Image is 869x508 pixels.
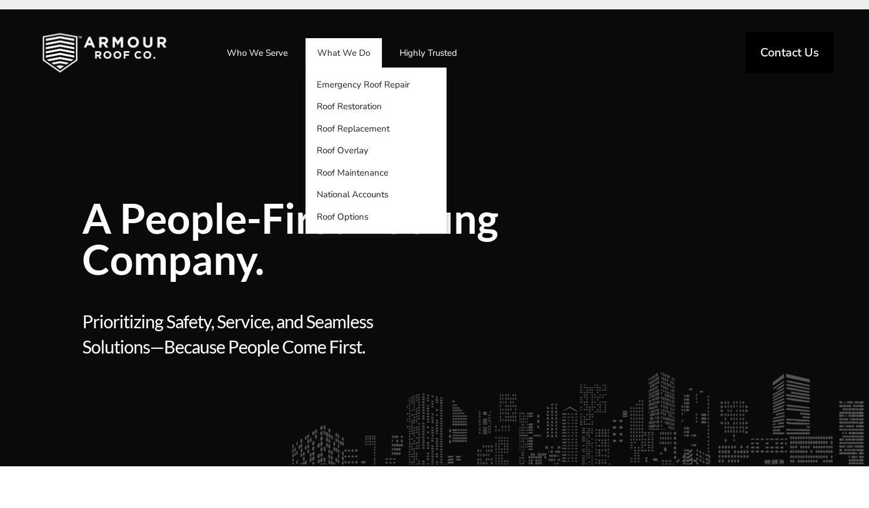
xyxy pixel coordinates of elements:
a: Roof Options [306,206,447,228]
a: Roof Restoration [306,96,447,118]
a: Emergency Roof Repair [306,73,447,96]
a: Roof Replacement [306,117,447,140]
a: National Accounts [306,184,447,206]
a: Highly Trusted [388,38,469,68]
img: Industrial and Commercial Roofing Company | Armour Roof Co. [24,23,186,82]
span: A People-First Roofing Company. [82,197,605,280]
a: Contact Us [746,32,834,73]
a: Roof Overlay [306,140,447,162]
a: Who We Serve [215,38,300,68]
span: Contact Us [760,47,819,59]
a: Roof Maintenance [306,162,447,184]
span: Prioritizing Safety, Service, and Seamless Solutions—Because People Come First. [82,309,431,419]
a: What We Do [306,38,382,68]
